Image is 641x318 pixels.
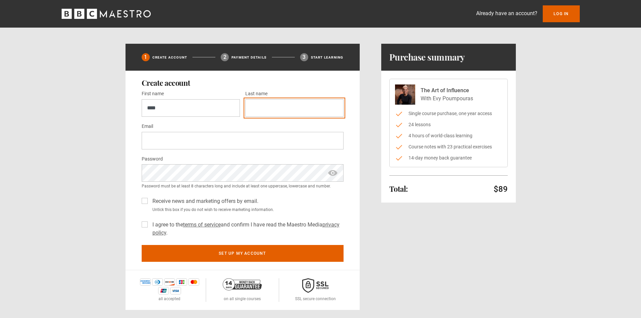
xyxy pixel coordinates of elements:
[224,296,261,302] p: on all single courses
[221,53,229,61] div: 2
[311,55,344,60] p: Start learning
[150,221,344,237] label: I agree to the and confirm I have read the Maestro Media .
[142,155,163,163] label: Password
[421,95,473,103] p: With Evy Poumpouras
[395,143,502,150] li: Course notes with 23 practical exercises
[158,287,169,294] img: unionpay
[395,132,502,139] li: 4 hours of world-class learning
[62,9,151,19] svg: BBC Maestro
[150,207,344,213] small: Untick this box if you do not wish to receive marketing information.
[395,154,502,162] li: 14-day money back guarantee
[476,9,537,17] p: Already have an account?
[421,86,473,95] p: The Art of Influence
[389,52,465,63] h1: Purchase summary
[176,278,187,286] img: jcb
[183,221,221,228] a: terms of service
[164,278,175,286] img: discover
[150,197,258,205] label: Receive news and marketing offers by email.
[395,121,502,128] li: 24 lessons
[300,53,308,61] div: 3
[142,245,344,262] button: Set up my account
[245,90,268,98] label: Last name
[142,122,153,131] label: Email
[142,183,344,189] small: Password must be at least 8 characters long and include at least one uppercase, lowercase and num...
[188,278,199,286] img: mastercard
[543,5,579,22] a: Log In
[389,185,408,193] h2: Total:
[142,90,164,98] label: First name
[158,296,180,302] p: all accepted
[327,164,338,182] span: show password
[170,287,181,294] img: visa
[142,79,344,87] h2: Create account
[140,278,151,286] img: amex
[232,55,266,60] p: Payment details
[152,55,187,60] p: Create Account
[152,278,163,286] img: diners
[395,110,502,117] li: Single course purchase, one year access
[295,296,336,302] p: SSL secure connection
[223,278,262,290] img: 14-day-money-back-guarantee-42d24aedb5115c0ff13b.png
[142,53,150,61] div: 1
[494,184,508,195] p: $89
